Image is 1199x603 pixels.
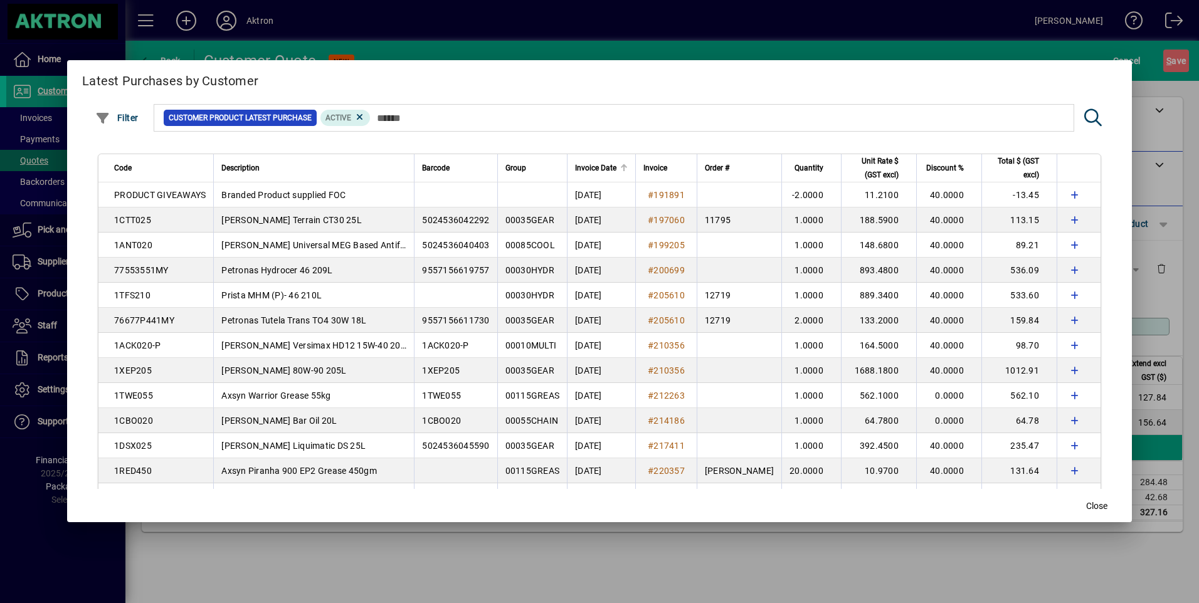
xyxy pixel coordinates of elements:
[781,433,841,458] td: 1.0000
[67,60,1132,97] h2: Latest Purchases by Customer
[981,233,1057,258] td: 89.21
[781,258,841,283] td: 1.0000
[781,233,841,258] td: 1.0000
[92,107,142,129] button: Filter
[653,190,685,200] span: 191891
[221,441,366,451] span: [PERSON_NAME] Liquimatic DS 25L
[653,290,685,300] span: 205610
[643,263,689,277] a: #200699
[841,333,916,358] td: 164.5000
[697,458,781,483] td: [PERSON_NAME]
[114,315,174,325] span: 76677P441MY
[221,215,362,225] span: [PERSON_NAME] Terrain CT30 25L
[221,315,366,325] span: Petronas Tutela Trans TO4 30W 18L
[841,383,916,408] td: 562.1000
[567,308,635,333] td: [DATE]
[505,416,559,426] span: 00055CHAIN
[841,182,916,207] td: 11.2100
[114,416,153,426] span: 1CBO020
[981,308,1057,333] td: 159.84
[114,340,161,350] span: 1ACK020-P
[648,315,653,325] span: #
[981,207,1057,233] td: 113.15
[114,190,206,200] span: PRODUCT GIVEAWAYS
[841,233,916,258] td: 148.6800
[567,408,635,433] td: [DATE]
[781,283,841,308] td: 1.0000
[781,483,841,508] td: 20.0000
[505,441,554,451] span: 00035GEAR
[114,161,206,175] div: Code
[981,408,1057,433] td: 64.78
[422,315,489,325] span: 9557156611730
[781,408,841,433] td: 1.0000
[422,340,468,350] span: 1ACK020-P
[221,466,377,476] span: Axsyn Piranha 900 EP2 Grease 450gm
[990,154,1050,182] div: Total $ (GST excl)
[114,240,152,250] span: 1ANT020
[643,464,689,478] a: #220357
[575,161,628,175] div: Invoice Date
[320,110,371,126] mat-chip: Product Activation Status: Active
[781,383,841,408] td: 1.0000
[841,258,916,283] td: 893.4800
[422,265,489,275] span: 9557156619757
[95,113,139,123] span: Filter
[221,190,346,200] span: Branded Product supplied FOC
[643,161,689,175] div: Invoice
[505,215,554,225] span: 00035GEAR
[648,340,653,350] span: #
[567,333,635,358] td: [DATE]
[221,161,406,175] div: Description
[567,258,635,283] td: [DATE]
[505,265,554,275] span: 00030HYDR
[221,161,260,175] span: Description
[981,483,1057,508] td: 162.96
[643,414,689,427] a: #214186
[422,161,450,175] span: Barcode
[781,308,841,333] td: 2.0000
[325,113,351,122] span: Active
[841,433,916,458] td: 392.4500
[114,365,152,375] span: 1XEP205
[781,358,841,383] td: 1.0000
[795,161,823,175] span: Quantity
[567,233,635,258] td: [DATE]
[926,161,964,175] span: Discount %
[114,441,152,451] span: 1DSX025
[643,439,689,453] a: #217411
[653,315,685,325] span: 205610
[841,358,916,383] td: 1688.1800
[990,154,1039,182] span: Total $ (GST excl)
[422,240,489,250] span: 5024536040403
[841,408,916,433] td: 64.7800
[422,416,461,426] span: 1CBO020
[567,207,635,233] td: [DATE]
[114,215,151,225] span: 1CTT025
[781,182,841,207] td: -2.0000
[648,466,653,476] span: #
[916,308,981,333] td: 40.0000
[221,240,439,250] span: [PERSON_NAME] Universal MEG Based Antifreeze 20L
[841,207,916,233] td: 188.5900
[567,383,635,408] td: [DATE]
[114,391,153,401] span: 1TWE055
[648,416,653,426] span: #
[114,265,169,275] span: 77553551MY
[781,333,841,358] td: 1.0000
[1086,500,1107,513] span: Close
[653,215,685,225] span: 197060
[916,358,981,383] td: 40.0000
[653,240,685,250] span: 199205
[221,391,330,401] span: Axsyn Warrior Grease 55kg
[981,333,1057,358] td: 98.70
[505,365,554,375] span: 00035GEAR
[916,258,981,283] td: 40.0000
[114,161,132,175] span: Code
[221,265,332,275] span: Petronas Hydrocer 46 209L
[221,290,322,300] span: Prista MHM (P)- 46 210L
[505,466,560,476] span: 00115GREAS
[648,290,653,300] span: #
[567,182,635,207] td: [DATE]
[1077,495,1117,517] button: Close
